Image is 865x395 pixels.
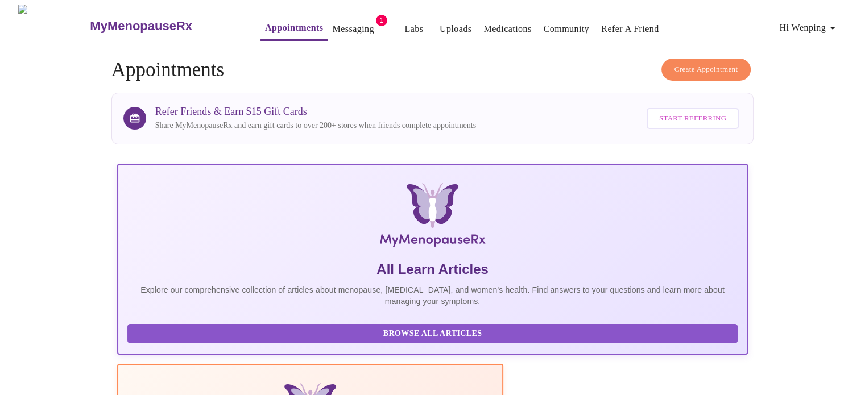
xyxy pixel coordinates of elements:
[18,5,89,47] img: MyMenopauseRx Logo
[440,21,472,37] a: Uploads
[674,63,738,76] span: Create Appointment
[127,260,738,278] h5: All Learn Articles
[155,120,476,131] p: Share MyMenopauseRx and earn gift cards to over 200+ stores when friends complete appointments
[544,21,590,37] a: Community
[139,327,727,341] span: Browse All Articles
[647,108,739,129] button: Start Referring
[483,21,531,37] a: Medications
[661,59,751,81] button: Create Appointment
[775,16,844,39] button: Hi Wenping
[127,324,738,344] button: Browse All Articles
[779,20,839,36] span: Hi Wenping
[435,18,477,40] button: Uploads
[597,18,664,40] button: Refer a Friend
[260,16,328,41] button: Appointments
[396,18,432,40] button: Labs
[222,183,643,251] img: MyMenopauseRx Logo
[328,18,378,40] button: Messaging
[89,6,238,46] a: MyMenopauseRx
[376,15,387,26] span: 1
[127,284,738,307] p: Explore our comprehensive collection of articles about menopause, [MEDICAL_DATA], and women's hea...
[659,112,726,125] span: Start Referring
[265,20,323,36] a: Appointments
[644,102,742,135] a: Start Referring
[90,19,192,34] h3: MyMenopauseRx
[539,18,594,40] button: Community
[155,106,476,118] h3: Refer Friends & Earn $15 Gift Cards
[332,21,374,37] a: Messaging
[127,328,741,338] a: Browse All Articles
[479,18,536,40] button: Medications
[601,21,659,37] a: Refer a Friend
[111,59,754,81] h4: Appointments
[404,21,423,37] a: Labs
